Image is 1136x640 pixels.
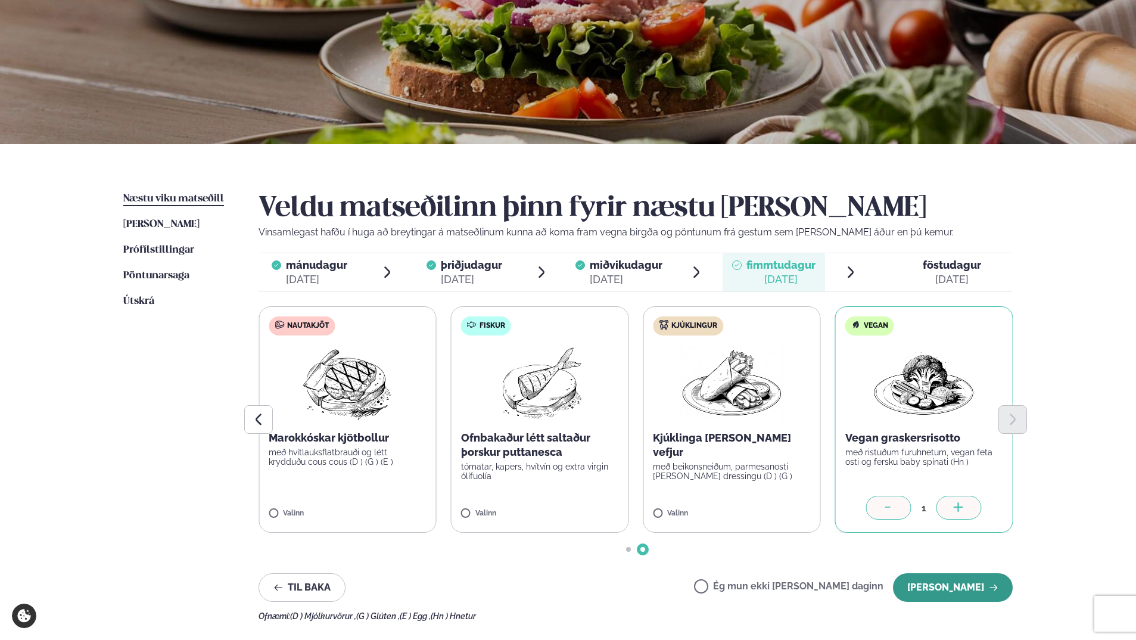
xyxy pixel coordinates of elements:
[259,192,1013,225] h2: Veldu matseðilinn þinn fyrir næstu [PERSON_NAME]
[653,462,811,481] p: með beikonsneiðum, parmesanosti [PERSON_NAME] dressingu (D ) (G )
[123,271,189,281] span: Pöntunarsaga
[998,405,1027,434] button: Next slide
[287,321,329,331] span: Nautakjöt
[923,272,981,287] div: [DATE]
[123,192,224,206] a: Næstu viku matseðill
[441,272,502,287] div: [DATE]
[286,272,347,287] div: [DATE]
[356,611,400,621] span: (G ) Glúten ,
[123,245,194,255] span: Prófílstillingar
[461,431,619,459] p: Ofnbakaður létt saltaður þorskur puttanesca
[123,296,154,306] span: Útskrá
[923,259,981,271] span: föstudagur
[590,272,662,287] div: [DATE]
[431,611,476,621] span: (Hn ) Hnetur
[123,194,224,204] span: Næstu viku matseðill
[659,320,668,330] img: chicken.svg
[461,462,619,481] p: tómatar, kapers, hvítvín og extra virgin ólífuolía
[640,547,645,552] span: Go to slide 2
[845,448,1003,467] p: með ristuðum furuhnetum, vegan feta osti og fersku baby spínati (Hn )
[872,345,976,421] img: Vegan.png
[441,259,502,271] span: þriðjudagur
[269,431,427,445] p: Marokkóskar kjötbollur
[893,573,1013,602] button: [PERSON_NAME]
[864,321,888,331] span: Vegan
[851,320,861,330] img: Vegan.svg
[275,320,284,330] img: beef.svg
[626,547,631,552] span: Go to slide 1
[286,259,347,271] span: mánudagur
[671,321,717,331] span: Kjúklingur
[259,573,346,602] button: Til baka
[400,611,431,621] span: (E ) Egg ,
[487,345,592,421] img: Fish.png
[845,431,1003,445] p: Vegan graskersrisotto
[480,321,505,331] span: Fiskur
[746,259,816,271] span: fimmtudagur
[653,431,811,459] p: Kjúklinga [PERSON_NAME] vefjur
[467,320,477,330] img: fish.svg
[269,448,427,467] p: með hvítlauksflatbrauði og létt krydduðu cous cous (D ) (G ) (E )
[123,269,189,283] a: Pöntunarsaga
[590,259,662,271] span: miðvikudagur
[911,501,936,515] div: 1
[123,294,154,309] a: Útskrá
[123,243,194,257] a: Prófílstillingar
[295,345,400,421] img: Beef-Meat.png
[123,219,200,229] span: [PERSON_NAME]
[746,272,816,287] div: [DATE]
[12,604,36,628] a: Cookie settings
[259,611,1013,621] div: Ofnæmi:
[123,218,200,232] a: [PERSON_NAME]
[259,225,1013,240] p: Vinsamlegast hafðu í huga að breytingar á matseðlinum kunna að koma fram vegna birgða og pöntunum...
[290,611,356,621] span: (D ) Mjólkurvörur ,
[679,345,784,421] img: Wraps.png
[244,405,273,434] button: Previous slide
